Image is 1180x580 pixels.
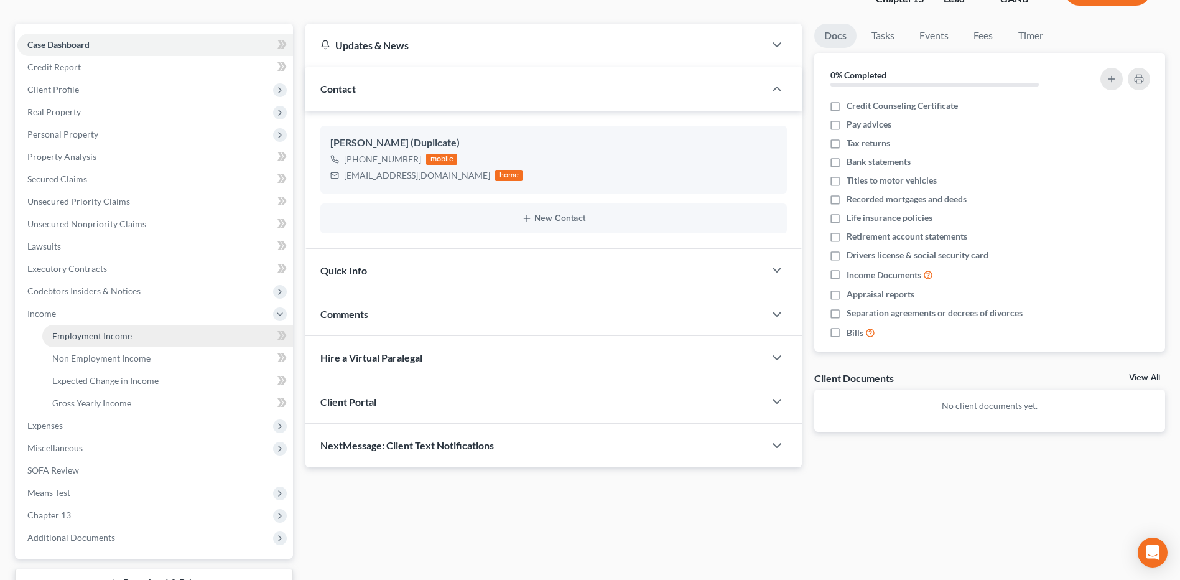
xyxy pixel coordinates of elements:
[42,392,293,414] a: Gross Yearly Income
[847,137,890,149] span: Tax returns
[17,190,293,213] a: Unsecured Priority Claims
[320,396,376,408] span: Client Portal
[1008,24,1053,48] a: Timer
[27,420,63,431] span: Expenses
[847,307,1023,319] span: Separation agreements or decrees of divorces
[847,100,958,112] span: Credit Counseling Certificate
[27,62,81,72] span: Credit Report
[27,286,141,296] span: Codebtors Insiders & Notices
[330,213,777,223] button: New Contact
[320,308,368,320] span: Comments
[495,170,523,181] div: home
[27,465,79,475] span: SOFA Review
[27,151,96,162] span: Property Analysis
[27,241,61,251] span: Lawsuits
[320,39,750,52] div: Updates & News
[52,398,131,408] span: Gross Yearly Income
[830,70,886,80] strong: 0% Completed
[320,352,422,363] span: Hire a Virtual Paralegal
[909,24,959,48] a: Events
[847,230,967,243] span: Retirement account statements
[27,196,130,207] span: Unsecured Priority Claims
[17,168,293,190] a: Secured Claims
[52,353,151,363] span: Non Employment Income
[1138,538,1168,568] div: Open Intercom Messenger
[27,218,146,229] span: Unsecured Nonpriority Claims
[847,193,967,205] span: Recorded mortgages and deeds
[27,84,79,95] span: Client Profile
[847,249,988,261] span: Drivers license & social security card
[824,400,1155,412] p: No client documents yet.
[52,330,132,341] span: Employment Income
[17,34,293,56] a: Case Dashboard
[814,372,894,385] div: Client Documents
[862,24,904,48] a: Tasks
[426,154,457,165] div: mobile
[344,169,490,182] div: [EMAIL_ADDRESS][DOMAIN_NAME]
[17,146,293,168] a: Property Analysis
[27,263,107,274] span: Executory Contracts
[17,56,293,78] a: Credit Report
[27,174,87,184] span: Secured Claims
[17,235,293,258] a: Lawsuits
[42,370,293,392] a: Expected Change in Income
[27,308,56,319] span: Income
[27,442,83,453] span: Miscellaneous
[847,269,921,281] span: Income Documents
[27,532,115,543] span: Additional Documents
[320,264,367,276] span: Quick Info
[27,106,81,117] span: Real Property
[344,153,421,166] div: [PHONE_NUMBER]
[847,327,863,339] span: Bills
[27,129,98,139] span: Personal Property
[847,174,937,187] span: Titles to motor vehicles
[42,325,293,347] a: Employment Income
[320,439,494,451] span: NextMessage: Client Text Notifications
[964,24,1003,48] a: Fees
[847,156,911,168] span: Bank statements
[27,39,90,50] span: Case Dashboard
[52,375,159,386] span: Expected Change in Income
[847,118,891,131] span: Pay advices
[17,213,293,235] a: Unsecured Nonpriority Claims
[847,288,914,301] span: Appraisal reports
[1129,373,1160,382] a: View All
[330,136,777,151] div: [PERSON_NAME] (Duplicate)
[27,510,71,520] span: Chapter 13
[17,258,293,280] a: Executory Contracts
[814,24,857,48] a: Docs
[17,459,293,482] a: SOFA Review
[42,347,293,370] a: Non Employment Income
[847,212,932,224] span: Life insurance policies
[320,83,356,95] span: Contact
[27,487,70,498] span: Means Test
